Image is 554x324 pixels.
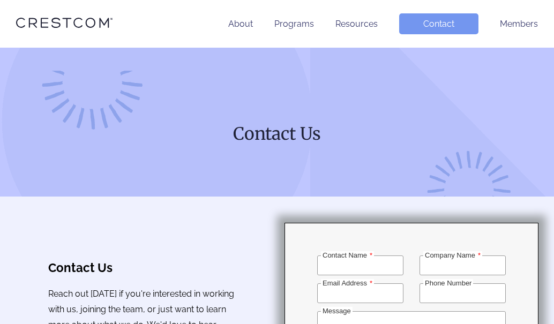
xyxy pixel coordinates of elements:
a: Contact [399,13,478,34]
a: About [228,19,253,29]
label: Company Name [423,251,482,259]
a: Members [500,19,538,29]
h1: Contact Us [72,123,482,145]
h3: Contact Us [48,261,237,275]
a: Programs [274,19,314,29]
label: Message [321,307,353,315]
label: Contact Name [321,251,374,259]
label: Email Address [321,279,374,287]
a: Resources [335,19,378,29]
label: Phone Number [423,279,473,287]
